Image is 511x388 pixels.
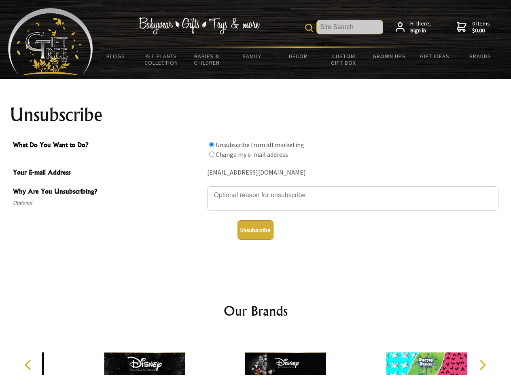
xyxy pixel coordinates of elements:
[209,152,214,157] input: What Do You Want to Do?
[412,48,458,65] a: Gift Ideas
[396,20,431,34] a: Hi there,Sign in
[209,142,214,147] input: What Do You Want to Do?
[16,301,495,321] h2: Our Brands
[458,48,503,65] a: Brands
[366,48,412,65] a: Grown Ups
[457,20,490,34] a: 0 items$0.00
[13,167,203,179] span: Your E-mail Address
[473,356,491,374] button: Next
[207,167,498,179] div: [EMAIL_ADDRESS][DOMAIN_NAME]
[230,48,276,65] a: Family
[13,198,203,208] span: Optional
[317,20,383,34] input: Site Search
[410,20,431,34] span: Hi there,
[10,105,502,124] h1: Unsubscribe
[410,27,431,34] strong: Sign in
[275,48,321,65] a: Decor
[216,150,288,158] label: Change my e-mail address
[216,141,304,149] label: Unsubscribe from all marketing
[321,48,367,71] a: Custom Gift Box
[139,48,184,71] a: All Plants Collection
[472,27,490,34] strong: $0.00
[184,48,230,71] a: Babies & Children
[13,140,203,152] span: What Do You Want to Do?
[93,48,139,65] a: BLOGS
[138,17,260,34] img: Babywear - Gifts - Toys & more
[13,186,203,198] span: Why Are You Unsubscribing?
[8,8,93,75] img: Babyware - Gifts - Toys and more...
[20,356,38,374] button: Previous
[305,24,313,32] img: product search
[237,220,274,240] button: Unsubscribe
[472,20,490,34] span: 0 items
[207,186,498,211] textarea: Why Are You Unsubscribing?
